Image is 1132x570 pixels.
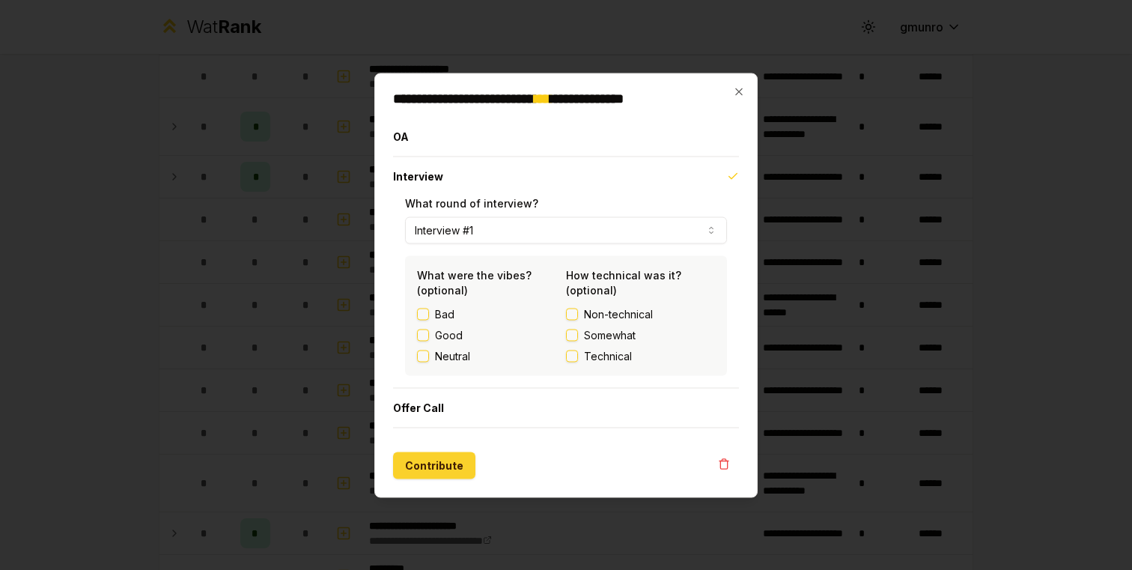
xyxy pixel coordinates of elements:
button: Interview [393,157,739,195]
label: Bad [435,306,454,321]
label: What were the vibes? (optional) [417,268,532,296]
span: Technical [584,348,632,363]
div: Interview [393,195,739,387]
span: Non-technical [584,306,653,321]
label: Good [435,327,463,342]
label: How technical was it? (optional) [566,268,681,296]
label: What round of interview? [405,196,538,209]
button: Contribute [393,452,475,479]
button: Offer Call [393,388,739,427]
button: Technical [566,350,578,362]
button: OA [393,117,739,156]
span: Somewhat [584,327,636,342]
button: Somewhat [566,329,578,341]
button: Non-technical [566,308,578,320]
label: Neutral [435,348,470,363]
